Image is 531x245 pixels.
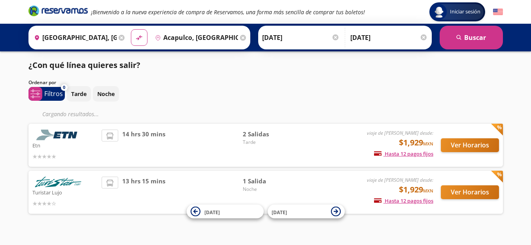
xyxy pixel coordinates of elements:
span: 2 Salidas [243,130,298,139]
span: 13 hrs 15 mins [122,177,165,208]
span: Iniciar sesión [447,8,484,16]
span: $1,929 [399,184,433,196]
a: Brand Logo [28,5,88,19]
i: Brand Logo [28,5,88,17]
p: Turistar Lujo [32,187,98,197]
button: 0Filtros [28,87,65,101]
span: Noche [243,186,298,193]
p: Tarde [71,90,87,98]
em: viaje de [PERSON_NAME] desde: [367,130,433,136]
p: Etn [32,140,98,150]
em: viaje de [PERSON_NAME] desde: [367,177,433,183]
p: Filtros [44,89,63,98]
em: ¡Bienvenido a la nueva experiencia de compra de Reservamos, una forma más sencilla de comprar tus... [91,8,365,16]
button: English [493,7,503,17]
span: 1 Salida [243,177,298,186]
button: [DATE] [187,205,264,219]
span: Tarde [243,139,298,146]
button: Ver Horarios [441,138,499,152]
span: Hasta 12 pagos fijos [374,150,433,157]
span: Hasta 12 pagos fijos [374,197,433,204]
button: Noche [93,86,119,102]
span: $1,929 [399,137,433,149]
button: Tarde [67,86,91,102]
span: 0 [63,84,65,91]
input: Elegir Fecha [262,28,340,47]
em: Cargando resultados ... [42,110,99,118]
img: Etn [32,130,84,140]
p: Ordenar por [28,79,56,86]
input: Buscar Origen [31,28,117,47]
p: ¿Con qué línea quieres salir? [28,59,140,71]
small: MXN [423,141,433,147]
input: Opcional [350,28,428,47]
small: MXN [423,188,433,194]
img: Turistar Lujo [32,177,84,187]
button: Ver Horarios [441,185,499,199]
input: Buscar Destino [152,28,238,47]
button: [DATE] [268,205,345,219]
button: Buscar [440,26,503,49]
p: Noche [97,90,115,98]
span: [DATE] [204,209,220,215]
span: [DATE] [272,209,287,215]
span: 14 hrs 30 mins [122,130,165,161]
